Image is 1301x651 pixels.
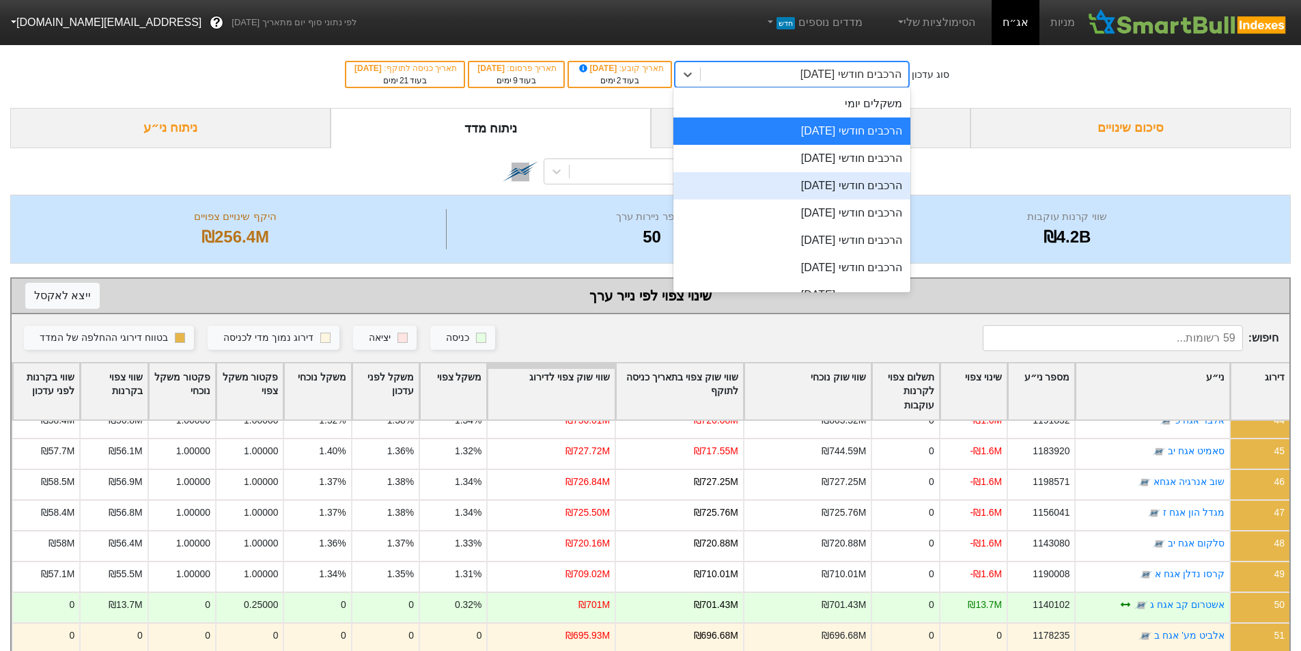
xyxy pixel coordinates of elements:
[929,536,934,551] div: 0
[1274,598,1285,612] div: 50
[673,254,910,281] div: הרכבים חודשי [DATE]
[28,225,443,249] div: ₪256.4M
[352,363,419,420] div: Toggle SortBy
[319,536,346,551] div: 1.36%
[331,108,651,148] div: ניתוח מדד
[1152,445,1166,459] img: tase link
[81,363,147,420] div: Toggle SortBy
[24,326,194,350] button: בטווח דירוגי ההחלפה של המדד
[319,475,346,489] div: 1.37%
[565,413,610,428] div: ₪736.01M
[651,108,971,148] div: ביקושים והיצעים צפויים
[455,598,481,612] div: 0.32%
[1033,444,1069,458] div: 1183920
[970,475,1003,489] div: -₪1.6M
[41,444,75,458] div: ₪57.7M
[929,567,934,581] div: 0
[694,567,738,581] div: ₪710.01M
[109,598,143,612] div: ₪13.7M
[576,74,664,87] div: בעוד ימים
[1086,9,1290,36] img: SmartBull
[1274,505,1285,520] div: 47
[387,444,414,458] div: 1.36%
[176,536,210,551] div: 1.00000
[244,567,278,581] div: 1.00000
[244,536,278,551] div: 1.00000
[1076,363,1229,420] div: Toggle SortBy
[929,475,934,489] div: 0
[455,505,481,520] div: 1.34%
[244,444,278,458] div: 1.00000
[996,628,1002,643] div: 0
[929,413,934,428] div: 0
[800,66,901,83] div: הרכבים חודשי [DATE]
[455,444,481,458] div: 1.32%
[1147,507,1161,521] img: tase link
[912,68,949,82] div: סוג עדכון
[970,413,1003,428] div: -₪1.6M
[983,325,1278,351] span: חיפוש :
[25,286,1276,306] div: שינוי צפוי לפי נייר ערך
[1163,507,1225,518] a: מגדל הון אגח ז
[929,628,934,643] div: 0
[1033,505,1069,520] div: 1156041
[430,326,495,350] button: כניסה
[41,567,75,581] div: ₪57.1M
[149,363,215,420] div: Toggle SortBy
[455,475,481,489] div: 1.34%
[1168,445,1225,456] a: סאמיט אגח יב
[319,413,346,428] div: 1.52%
[503,154,538,189] img: tase link
[929,444,934,458] div: 0
[40,331,168,346] div: בטווח דירוגי ההחלפה של המדד
[970,108,1291,148] div: סיכום שינויים
[565,444,610,458] div: ₪727.72M
[970,444,1003,458] div: -₪1.6M
[1138,476,1151,490] img: tase link
[822,567,866,581] div: ₪710.01M
[694,475,738,489] div: ₪727.25M
[176,567,210,581] div: 1.00000
[41,475,75,489] div: ₪58.5M
[617,76,621,85] span: 2
[13,363,79,420] div: Toggle SortBy
[109,505,143,520] div: ₪56.8M
[673,145,910,172] div: הרכבים חודשי [DATE]
[513,76,518,85] span: 9
[400,76,408,85] span: 21
[387,567,414,581] div: 1.35%
[1274,628,1285,643] div: 51
[694,598,738,612] div: ₪701.43M
[861,225,1273,249] div: ₪4.2B
[565,628,610,643] div: ₪695.93M
[673,281,910,309] div: הרכבים חודשי [DATE]
[1134,599,1148,613] img: tase link
[244,598,278,612] div: 0.25000
[694,444,738,458] div: ₪717.55M
[777,17,795,29] span: חדש
[578,598,610,612] div: ₪701M
[387,536,414,551] div: 1.37%
[354,64,384,73] span: [DATE]
[1168,538,1225,549] a: סלקום אגח יב
[673,199,910,227] div: הרכבים חודשי [DATE]
[565,567,610,581] div: ₪709.02M
[890,9,981,36] a: הסימולציות שלי
[983,325,1243,351] input: 59 רשומות...
[109,444,143,458] div: ₪56.1M
[477,64,507,73] span: [DATE]
[10,108,331,148] div: ניתוח ני״ע
[41,505,75,520] div: ₪58.4M
[822,413,866,428] div: ₪803.32M
[387,413,414,428] div: 1.38%
[1033,536,1069,551] div: 1143080
[1160,415,1173,428] img: tase link
[208,326,339,350] button: דירוג נמוך מדי לכניסה
[822,444,866,458] div: ₪744.59M
[1274,567,1285,581] div: 49
[1274,475,1285,489] div: 46
[284,363,350,420] div: Toggle SortBy
[450,225,854,249] div: 50
[565,536,610,551] div: ₪720.16M
[70,628,75,643] div: 0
